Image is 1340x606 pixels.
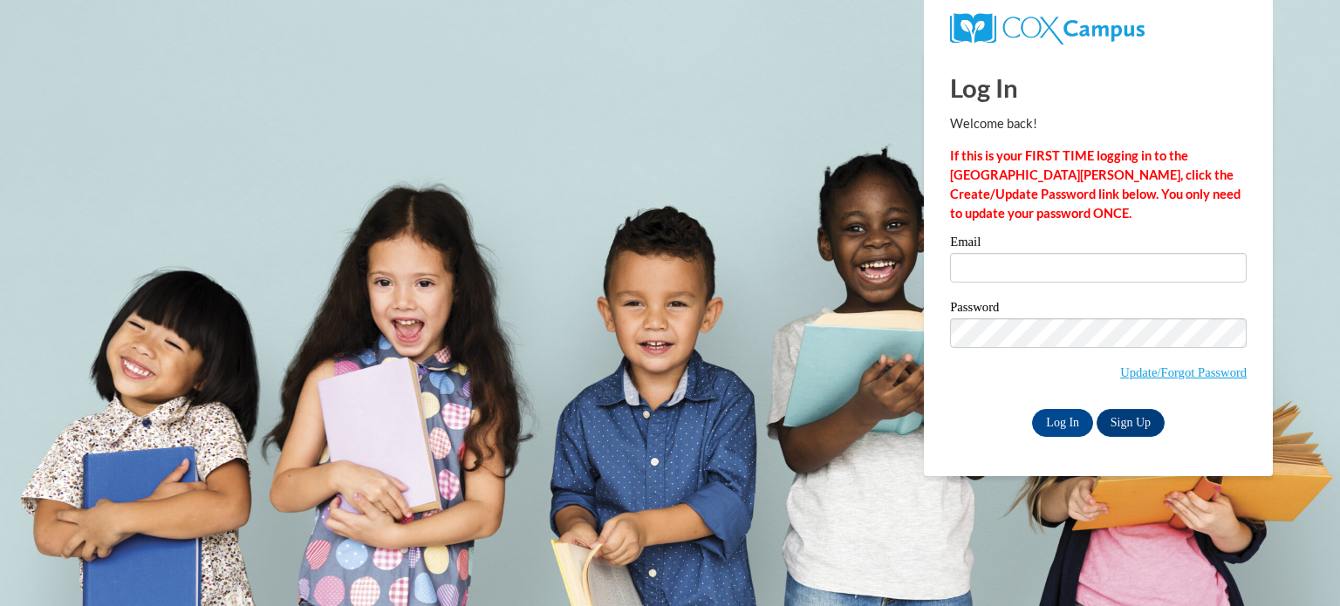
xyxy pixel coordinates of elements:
[950,235,1247,253] label: Email
[950,148,1241,221] strong: If this is your FIRST TIME logging in to the [GEOGRAPHIC_DATA][PERSON_NAME], click the Create/Upd...
[1097,409,1165,437] a: Sign Up
[950,114,1247,133] p: Welcome back!
[1032,409,1093,437] input: Log In
[950,70,1247,106] h1: Log In
[1120,365,1247,379] a: Update/Forgot Password
[950,301,1247,318] label: Password
[950,20,1145,35] a: COX Campus
[950,13,1145,44] img: COX Campus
